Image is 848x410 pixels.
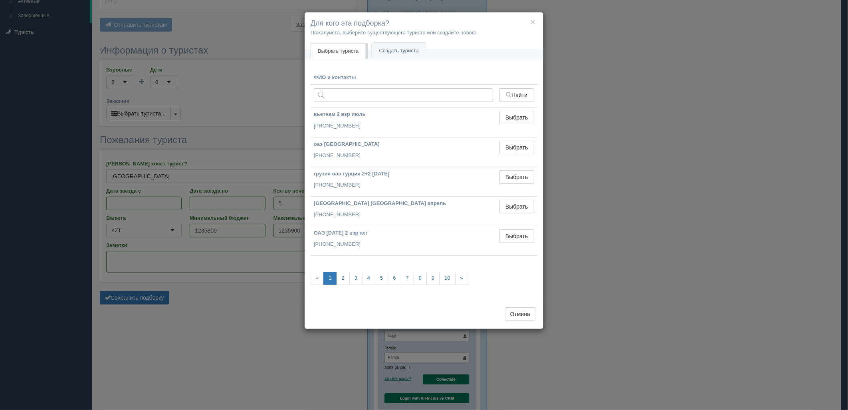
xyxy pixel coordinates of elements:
a: 8 [414,272,427,285]
b: вьетнам 2 взр июль [314,111,366,117]
a: 1 [323,272,337,285]
b: оаэ [GEOGRAPHIC_DATA] [314,141,380,147]
button: Выбрать [499,200,534,213]
a: 2 [336,272,349,285]
a: 4 [362,272,375,285]
h4: Для кого эта подборка? [311,18,537,29]
button: Найти [499,88,534,102]
p: [PHONE_NUMBER] [314,152,493,159]
button: Выбрать [499,111,534,124]
a: Выбрать туриста [311,43,366,59]
a: 9 [426,272,440,285]
span: « [311,272,324,285]
button: Отмена [505,307,535,321]
button: Выбрать [499,141,534,154]
a: 6 [388,272,401,285]
b: [GEOGRAPHIC_DATA] [GEOGRAPHIC_DATA] апрель [314,200,446,206]
p: [PHONE_NUMBER] [314,122,493,130]
input: Поиск по ФИО, паспорту или контактам [314,88,493,102]
a: 5 [375,272,388,285]
p: [PHONE_NUMBER] [314,241,493,248]
a: 7 [401,272,414,285]
p: [PHONE_NUMBER] [314,181,493,189]
button: Выбрать [499,170,534,184]
b: ОАЭ [DATE] 2 взр аст [314,230,368,236]
b: грузия оаэ турция 2+2 [DATE] [314,171,389,177]
a: » [455,272,468,285]
p: Пожалуйста, выберите существующего туриста или создайте нового [311,29,537,36]
a: 10 [439,272,455,285]
p: [PHONE_NUMBER] [314,211,493,219]
button: Выбрать [499,229,534,243]
a: 3 [349,272,363,285]
button: × [531,18,535,26]
a: Создать туриста [372,43,426,59]
th: ФИО и контакты [311,71,496,85]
